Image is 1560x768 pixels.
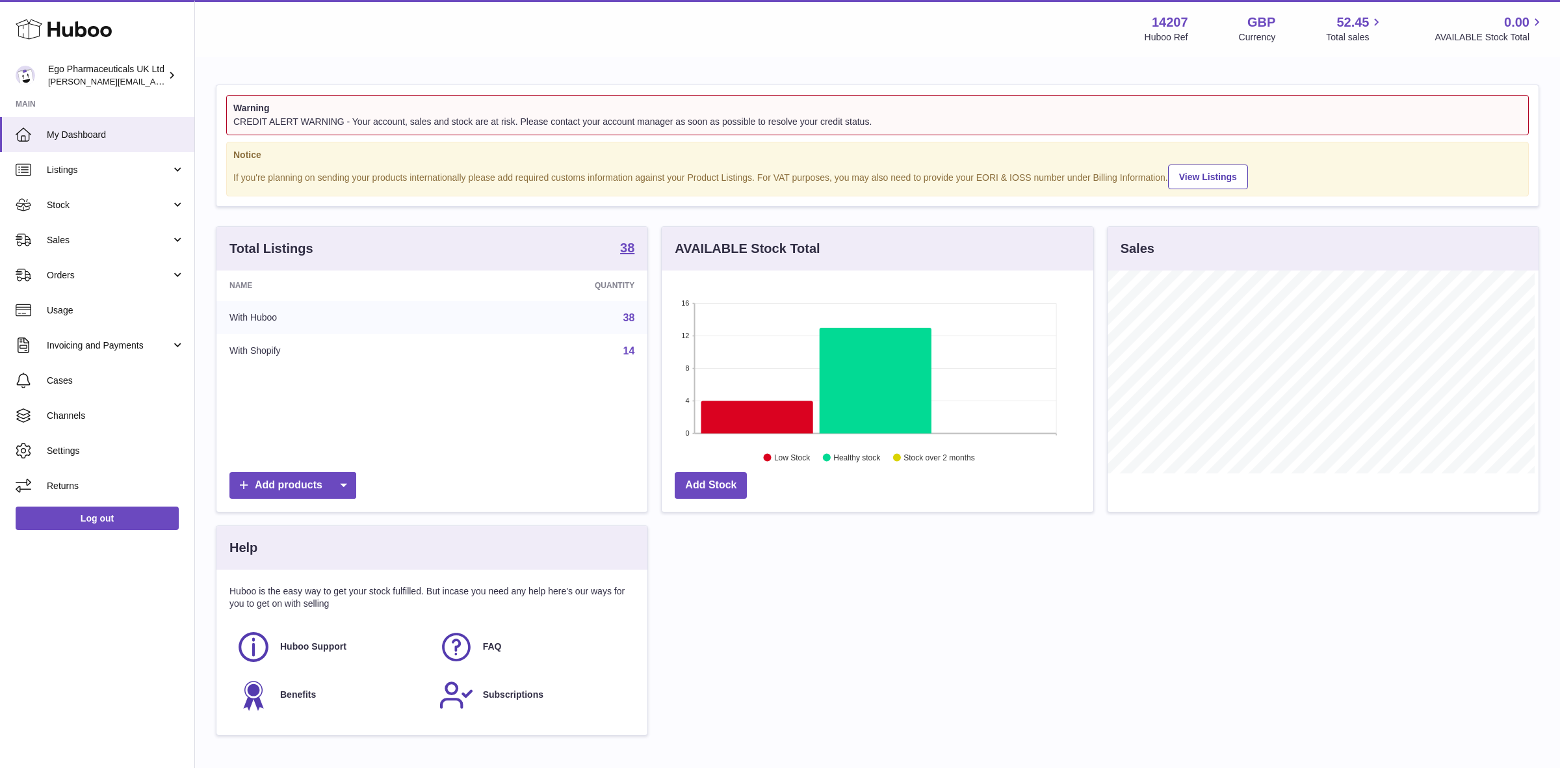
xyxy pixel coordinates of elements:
text: 16 [682,300,690,308]
h3: Help [229,539,257,557]
strong: Warning [233,102,1522,114]
div: Currency [1239,31,1276,44]
strong: 38 [620,241,634,254]
text: Low Stock [774,453,811,462]
th: Name [216,271,449,300]
a: Subscriptions [439,678,629,713]
a: 52.45 Total sales [1326,14,1384,44]
span: Huboo Support [280,641,346,653]
a: 38 [623,312,635,323]
span: Listings [47,164,171,176]
span: Subscriptions [483,689,543,701]
img: jane.bates@egopharm.com [16,66,35,85]
div: CREDIT ALERT WARNING - Your account, sales and stock are at risk. Please contact your account man... [233,116,1522,128]
strong: GBP [1247,14,1275,31]
td: With Huboo [216,301,449,335]
a: Add Stock [675,472,747,499]
strong: Notice [233,149,1522,161]
span: Benefits [280,689,316,701]
span: [PERSON_NAME][EMAIL_ADDRESS][PERSON_NAME][DOMAIN_NAME] [48,76,330,86]
span: Cases [47,375,185,387]
span: AVAILABLE Stock Total [1435,31,1544,44]
a: 14 [623,345,635,356]
text: Stock over 2 months [904,453,975,462]
span: Orders [47,269,171,282]
strong: 14207 [1152,14,1188,31]
div: Huboo Ref [1145,31,1188,44]
a: Add products [229,472,356,499]
text: 0 [686,430,690,438]
p: Huboo is the easy way to get your stock fulfilled. But incase you need any help here's our ways f... [229,585,634,610]
div: Ego Pharmaceuticals UK Ltd [48,63,165,88]
h3: AVAILABLE Stock Total [675,240,820,258]
span: Usage [47,304,185,317]
span: 0.00 [1504,14,1529,31]
a: View Listings [1168,165,1248,189]
span: Stock [47,199,171,211]
a: FAQ [439,629,629,665]
span: My Dashboard [47,129,185,141]
a: 0.00 AVAILABLE Stock Total [1435,14,1544,44]
text: 8 [686,365,690,373]
h3: Total Listings [229,240,313,258]
a: 38 [620,241,634,257]
a: Log out [16,507,179,530]
h3: Sales [1121,240,1154,258]
div: If you're planning on sending your products internationally please add required customs informati... [233,163,1522,190]
text: 12 [682,332,690,340]
td: With Shopify [216,334,449,368]
span: Total sales [1326,31,1384,44]
span: Channels [47,410,185,422]
a: Benefits [236,678,426,713]
span: Returns [47,480,185,492]
span: Invoicing and Payments [47,339,171,352]
th: Quantity [449,271,648,300]
span: Sales [47,234,171,246]
span: Settings [47,445,185,457]
span: 52.45 [1336,14,1369,31]
a: Huboo Support [236,629,426,665]
text: Healthy stock [834,453,881,462]
text: 4 [686,397,690,405]
span: FAQ [483,641,502,653]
